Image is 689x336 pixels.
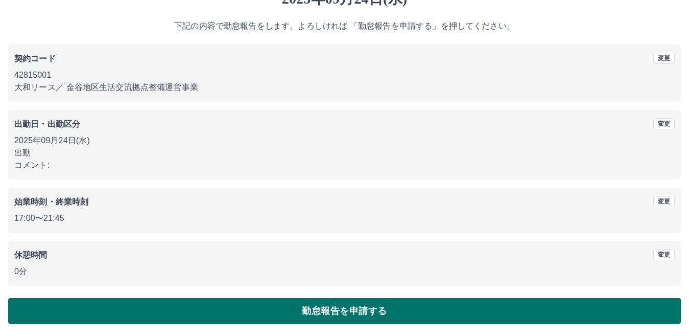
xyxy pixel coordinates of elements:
[14,135,675,147] p: 2025年09月24日(水)
[14,251,47,259] b: 休憩時間
[653,118,675,129] button: 変更
[653,196,675,207] button: 変更
[14,147,675,159] p: 出勤
[14,159,675,171] p: コメント:
[14,69,675,81] p: 42815001
[8,20,681,32] p: 下記の内容で勤怠報告をします。よろしければ 「勤怠報告を申請する」を押してください。
[14,54,56,63] b: 契約コード
[14,265,675,278] p: 0分
[14,212,675,225] p: 17:00 〜 21:45
[14,81,675,94] p: 大和リース ／ 金谷地区生活交流拠点整備運営事業
[653,53,675,64] button: 変更
[8,298,681,324] button: 勤怠報告を申請する
[653,249,675,260] button: 変更
[14,197,88,206] b: 始業時刻・終業時刻
[14,120,80,128] b: 出勤日・出勤区分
